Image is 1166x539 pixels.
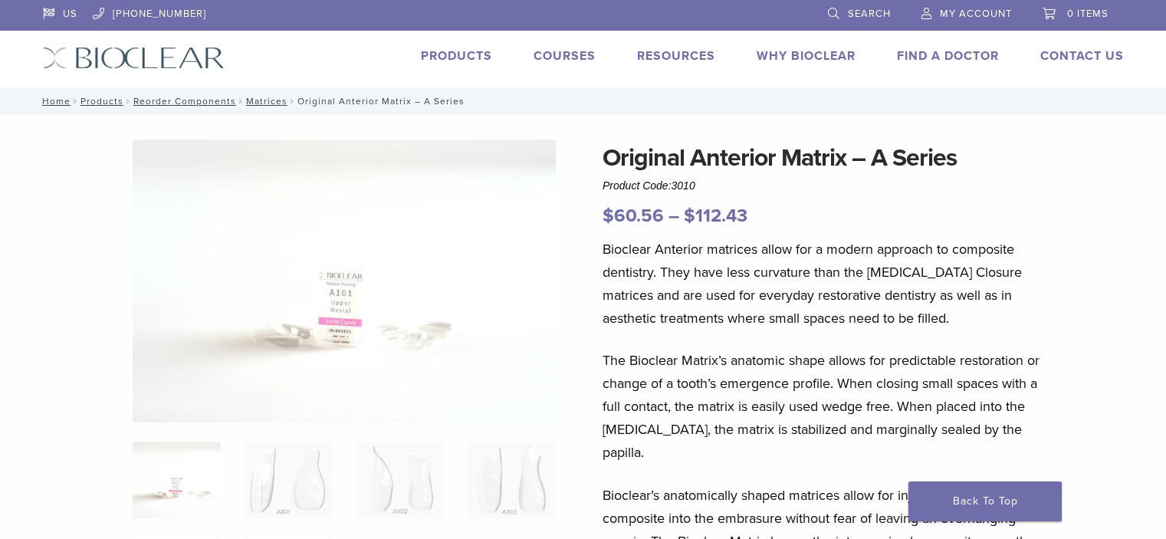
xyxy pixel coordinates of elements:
[133,140,556,422] img: Anterior Original A Series Matrices
[133,442,221,518] img: Anterior-Original-A-Series-Matrices-324x324.jpg
[421,48,492,64] a: Products
[684,205,695,227] span: $
[848,8,891,20] span: Search
[603,140,1053,176] h1: Original Anterior Matrix – A Series
[31,87,1135,115] nav: Original Anterior Matrix – A Series
[244,442,332,518] img: Original Anterior Matrix - A Series - Image 2
[757,48,856,64] a: Why Bioclear
[603,205,614,227] span: $
[534,48,596,64] a: Courses
[672,179,695,192] span: 3010
[356,442,444,518] img: Original Anterior Matrix - A Series - Image 3
[940,8,1012,20] span: My Account
[1067,8,1109,20] span: 0 items
[1040,48,1124,64] a: Contact Us
[38,96,71,107] a: Home
[603,205,664,227] bdi: 60.56
[603,179,695,192] span: Product Code:
[668,205,679,227] span: –
[897,48,999,64] a: Find A Doctor
[287,97,297,105] span: /
[603,349,1053,464] p: The Bioclear Matrix’s anatomic shape allows for predictable restoration or change of a tooth’s em...
[236,97,246,105] span: /
[908,481,1062,521] a: Back To Top
[246,96,287,107] a: Matrices
[637,48,715,64] a: Resources
[684,205,747,227] bdi: 112.43
[80,96,123,107] a: Products
[43,47,225,69] img: Bioclear
[133,96,236,107] a: Reorder Components
[603,238,1053,330] p: Bioclear Anterior matrices allow for a modern approach to composite dentistry. They have less cur...
[71,97,80,105] span: /
[123,97,133,105] span: /
[467,442,555,518] img: Original Anterior Matrix - A Series - Image 4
